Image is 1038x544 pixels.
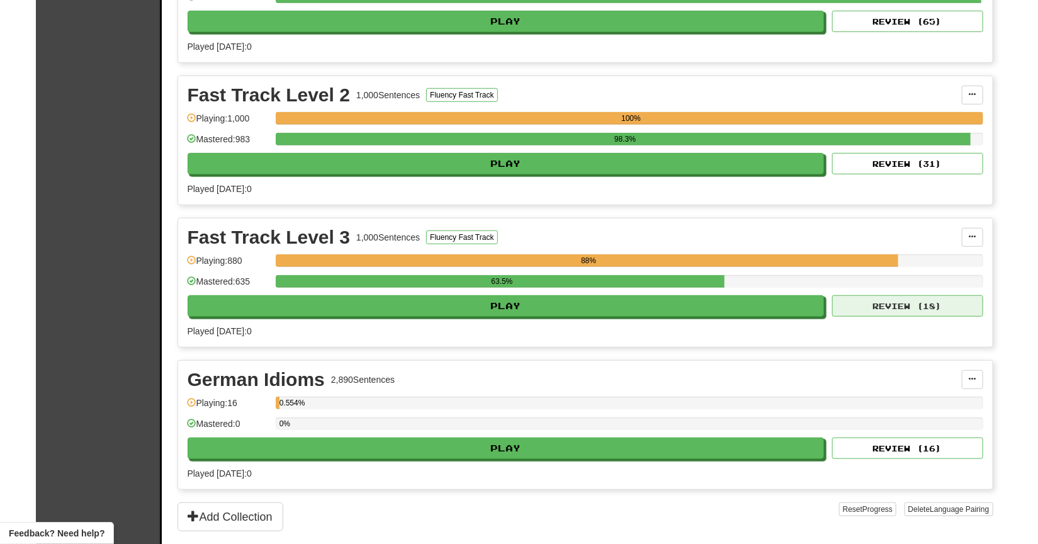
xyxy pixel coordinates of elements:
span: Played [DATE]: 0 [188,184,252,194]
div: Playing: 16 [188,397,269,417]
span: Open feedback widget [9,527,104,540]
div: Mastered: 635 [188,275,269,296]
div: 2,890 Sentences [331,373,395,386]
div: Mastered: 0 [188,417,269,438]
button: Fluency Fast Track [426,88,497,102]
button: ResetProgress [839,502,896,516]
div: 98.3% [279,133,971,145]
button: Play [188,438,825,459]
span: Played [DATE]: 0 [188,468,252,479]
div: Playing: 880 [188,254,269,275]
div: Mastered: 983 [188,133,269,154]
button: Review (65) [832,11,983,32]
div: German Idioms [188,370,325,389]
button: Review (18) [832,295,983,317]
button: Play [188,11,825,32]
div: 63.5% [279,275,725,288]
button: DeleteLanguage Pairing [905,502,993,516]
button: Add Collection [178,502,283,531]
div: Playing: 1,000 [188,112,269,133]
span: Played [DATE]: 0 [188,42,252,52]
div: Fast Track Level 3 [188,228,351,247]
button: Review (16) [832,438,983,459]
div: 88% [279,254,898,267]
span: Language Pairing [930,505,989,514]
button: Fluency Fast Track [426,230,497,244]
button: Review (31) [832,153,983,174]
div: 100% [279,112,983,125]
button: Play [188,295,825,317]
div: 1,000 Sentences [356,89,420,101]
div: Fast Track Level 2 [188,86,351,105]
span: Progress [862,505,893,514]
span: Played [DATE]: 0 [188,326,252,336]
div: 1,000 Sentences [356,231,420,244]
button: Play [188,153,825,174]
